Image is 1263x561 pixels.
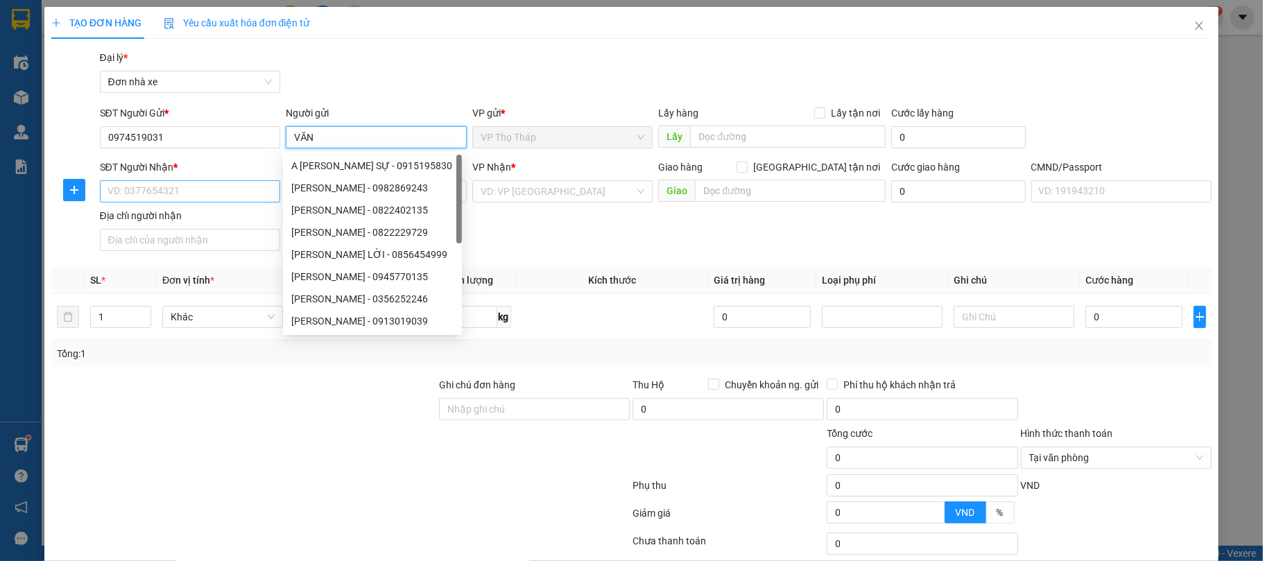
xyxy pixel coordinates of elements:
div: NGUYỄN VĂN TRINH - 0945770135 [283,266,462,288]
span: Khác [171,307,275,327]
th: Ghi chú [948,267,1080,294]
span: % [997,507,1004,518]
div: [PERSON_NAME] - 0822229729 [291,225,454,240]
div: TRẦN VĂN LỜI - 0856454999 [283,243,462,266]
span: Giao [658,180,695,202]
div: [PERSON_NAME] - 0945770135 [291,269,454,284]
th: Loại phụ phí [816,267,948,294]
div: [PERSON_NAME] - 0822402135 [291,202,454,218]
input: Dọc đường [690,126,886,148]
div: [PERSON_NAME] LỜI - 0856454999 [291,247,454,262]
div: Người gửi [286,105,467,121]
img: logo.jpg [17,17,87,87]
span: Đại lý [100,52,128,63]
input: Cước lấy hàng [891,126,1025,148]
span: Lấy hàng [658,107,698,119]
input: Cước giao hàng [891,180,1025,202]
span: VP Thọ Tháp [481,127,645,148]
div: Phụ thu [631,478,825,502]
span: Đơn vị tính [162,275,214,286]
span: Giao hàng [658,162,703,173]
button: plus [1194,306,1207,328]
li: Số 10 ngõ 15 Ngọc Hồi, Q.[PERSON_NAME], [GEOGRAPHIC_DATA] [130,34,580,51]
div: [PERSON_NAME] - 0913019039 [291,313,454,329]
span: Yêu cầu xuất hóa đơn điện tử [164,17,310,28]
span: TẠO ĐƠN HÀNG [51,17,141,28]
input: Ghi Chú [954,306,1074,328]
div: SĐT Người Gửi [100,105,281,121]
b: GỬI : VP Thọ Tháp [17,101,174,123]
span: kg [497,306,511,328]
div: A [PERSON_NAME] SỰ - 0915195830 [291,158,454,173]
img: icon [164,18,175,29]
span: VND [956,507,975,518]
li: Hotline: 19001155 [130,51,580,69]
div: Tổng: 1 [57,346,488,361]
div: PHẠM VĂN DŨNG - 0913019039 [283,310,462,332]
span: Phí thu hộ khách nhận trả [838,377,961,392]
div: NGÔ VĂN NAN - 0982869243 [283,177,462,199]
button: delete [57,306,79,328]
div: Giảm giá [631,506,825,530]
button: Close [1180,7,1219,46]
div: Chưa thanh toán [631,533,825,558]
span: Thu Hộ [633,379,664,390]
div: Địa chỉ người nhận [100,208,281,223]
label: Hình thức thanh toán [1021,428,1113,439]
span: Kích thước [588,275,636,286]
label: Ghi chú đơn hàng [439,379,515,390]
span: plus [64,184,85,196]
span: VND [1021,480,1040,491]
input: 0 [714,306,811,328]
div: [PERSON_NAME] - 0982869243 [291,180,454,196]
span: [GEOGRAPHIC_DATA] tận nơi [748,159,886,175]
label: Cước giao hàng [891,162,960,173]
button: plus [63,179,85,201]
div: CMND/Passport [1031,159,1212,175]
span: Lấy tận nơi [825,105,886,121]
div: ĐOÀN VĂN ĐAN - 0822229729 [283,221,462,243]
span: Đơn nhà xe [108,71,273,92]
div: NGUYỄN VĂN HIẾU - 0822402135 [283,199,462,221]
div: VP gửi [472,105,653,121]
label: Cước lấy hàng [891,107,954,119]
span: Tại văn phòng [1029,447,1204,468]
span: Cước hàng [1085,275,1133,286]
span: VP Nhận [472,162,511,173]
span: close [1194,20,1205,31]
div: [PERSON_NAME] - 0356252246 [291,291,454,307]
input: Ghi chú đơn hàng [439,398,630,420]
div: SĐT Người Nhận [100,159,281,175]
input: Địa chỉ của người nhận [100,229,281,251]
span: Giá trị hàng [714,275,765,286]
span: Tổng cước [827,428,873,439]
span: plus [1194,311,1206,322]
div: LƯƠNG VĂN HUY - 0356252246 [283,288,462,310]
span: Định lượng [444,275,493,286]
input: Dọc đường [695,180,886,202]
div: A PHẠM VĂN SỰ - 0915195830 [283,155,462,177]
span: SL [90,275,101,286]
span: Chuyển khoản ng. gửi [719,377,824,392]
span: Lấy [658,126,690,148]
span: plus [51,18,61,28]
